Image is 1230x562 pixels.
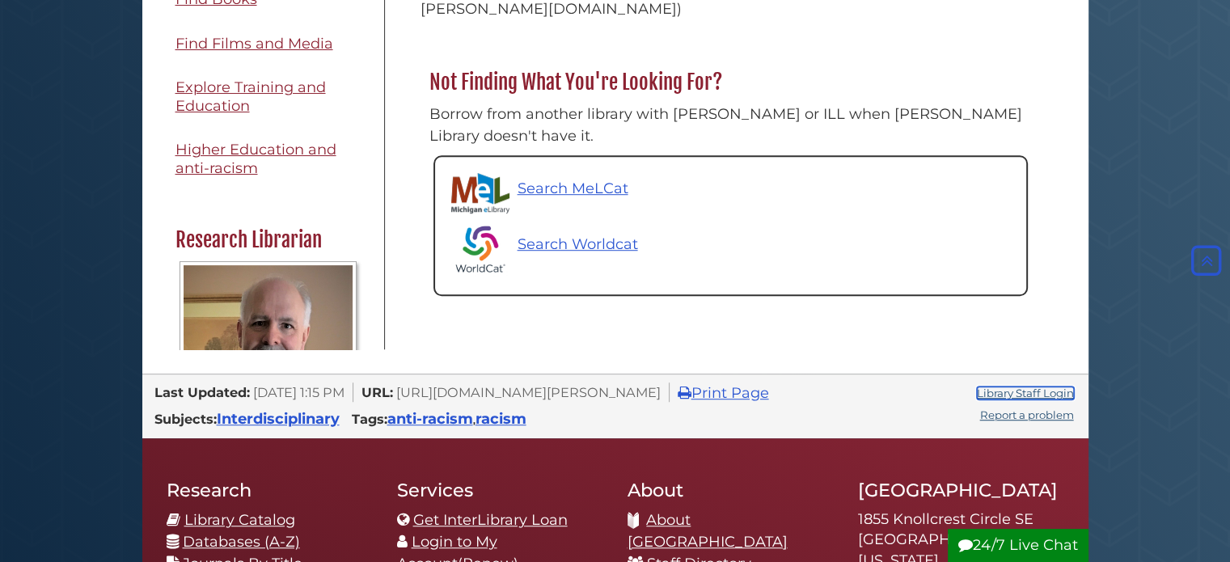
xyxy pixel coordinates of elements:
span: Last Updated: [154,384,250,400]
a: Library Staff Login [977,387,1074,399]
h2: Not Finding What You're Looking For? [421,70,1040,95]
span: , [387,415,526,426]
a: Interdisciplinary [217,410,340,428]
a: Higher Education and anti-racism [167,132,372,186]
span: Subjects: [154,411,217,427]
span: [DATE] 1:15 PM [253,384,344,400]
a: Explore Training and Education [167,70,372,124]
h2: Research [167,479,373,501]
a: racism [476,410,526,428]
span: Find Films and Media [175,35,333,53]
span: [URL][DOMAIN_NAME][PERSON_NAME] [396,384,661,400]
span: Explore Training and Education [175,78,326,115]
a: About [GEOGRAPHIC_DATA] [628,511,788,551]
a: Search MeLCat [451,173,628,213]
button: 24/7 Live Chat [948,529,1088,562]
h2: Research Librarian [167,227,370,253]
a: Back to Top [1187,251,1226,269]
img: Worldcat [451,220,509,278]
span: Tags: [352,411,387,427]
a: Print Page [678,384,769,402]
a: Get InterLibrary Loan [413,511,568,529]
h2: [GEOGRAPHIC_DATA] [858,479,1064,501]
p: Search MeLCat [518,178,628,200]
p: Borrow from another library with [PERSON_NAME] or ILL when [PERSON_NAME] Library doesn't have it. [429,104,1032,147]
a: Report a problem [980,408,1074,421]
span: URL: [361,384,393,400]
img: Profile Photo [180,261,357,461]
i: Print Page [678,386,691,400]
h2: Services [397,479,603,501]
a: Profile Photo [PERSON_NAME] [175,261,361,497]
h2: About [628,479,834,501]
a: Library Catalog [184,511,295,529]
a: Databases (A-Z) [183,533,300,551]
a: Find Films and Media [167,26,372,62]
a: anti-racism [387,410,473,428]
a: Search Worldcat [451,220,1010,278]
span: Higher Education and anti-racism [175,141,336,177]
p: Search Worldcat [518,234,638,256]
img: Michigan eLibrary [451,173,509,213]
